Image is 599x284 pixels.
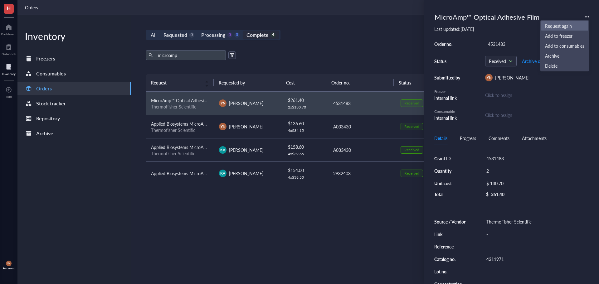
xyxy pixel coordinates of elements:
[155,51,223,60] input: Find orders in table
[326,74,394,91] th: Order no.
[434,244,466,249] div: Reference
[1,22,17,36] a: Dashboard
[288,152,323,156] div: 4 x $ 39.65
[246,31,268,39] div: Complete
[151,104,209,109] div: ThermoFisher Scientific
[17,97,131,110] a: Stock tracker
[484,255,589,263] div: 4311971
[2,62,16,76] a: Inventory
[404,171,419,176] div: Received
[220,100,225,106] span: YN
[151,79,201,86] span: Request
[281,74,326,91] th: Cost
[17,112,131,125] a: Repository
[484,154,589,163] div: 4531483
[434,135,447,142] div: Details
[545,32,584,39] span: Add to freezer
[434,168,466,174] div: Quantity
[485,112,512,118] div: Click to assign
[36,54,55,63] div: Freezers
[36,84,52,93] div: Orders
[434,181,466,186] div: Unit cost
[151,170,270,176] span: Applied Biosystems MicroAmp Optical 96 Well Reaction Plate
[229,147,263,153] span: [PERSON_NAME]
[214,74,281,91] th: Requested by
[151,31,157,39] div: All
[434,58,462,64] div: Status
[328,115,396,138] td: A033430
[491,191,504,197] div: 261.40
[434,109,462,114] div: Consumable
[333,100,391,107] div: 4531483
[221,171,225,176] span: KV
[229,100,263,106] span: [PERSON_NAME]
[432,10,542,24] div: MicroAmp™ Optical Adhesive Film
[484,166,589,175] div: 2
[6,95,12,99] div: Add
[545,42,584,49] span: Add to consumables
[227,32,232,38] div: 0
[522,135,547,142] div: Attachments
[151,121,270,127] span: Applied Biosystems MicroAmp Optical 96 Well Reaction Plate
[288,143,323,150] div: $ 158.60
[522,56,548,66] button: Archive order
[333,123,391,130] div: A033430
[151,144,270,150] span: Applied Biosystems MicroAmp Optical 96 Well Reaction Plate
[434,156,466,161] div: Grant ID
[234,32,240,38] div: 0
[36,114,60,123] div: Repository
[434,89,462,94] div: Freezer
[288,175,323,180] div: 4 x $ 38.50
[328,138,396,161] td: A033430
[3,266,15,270] div: Account
[17,52,131,65] a: Freezers
[328,161,396,185] td: 2932403
[288,167,323,174] div: $ 154.00
[229,170,263,176] span: [PERSON_NAME]
[485,92,589,99] div: Click to assign
[17,127,131,140] a: Archive
[17,30,131,42] div: Inventory
[404,101,419,106] div: Received
[17,67,131,80] a: Consumables
[151,151,209,156] div: Thermofisher Scientific
[434,41,462,47] div: Order no.
[460,135,476,142] div: Progress
[522,59,548,64] span: Archive order
[484,267,589,276] div: -
[288,128,323,133] div: 4 x $ 34.15
[545,62,584,69] span: Delete
[404,124,419,129] div: Received
[146,30,280,40] div: segmented control
[434,231,466,237] div: Link
[434,191,466,197] div: Total
[288,97,323,103] div: $ 261.40
[484,230,589,238] div: -
[36,129,53,138] div: Archive
[489,58,512,64] span: Received
[545,52,584,59] span: Archive
[288,120,323,127] div: $ 136.60
[486,75,491,80] span: YN
[36,99,66,108] div: Stock tracker
[434,114,462,121] div: Internal link
[229,123,263,130] span: [PERSON_NAME]
[36,69,66,78] div: Consumables
[434,75,462,80] div: Submitted by
[434,26,589,32] div: Last updated: [DATE]
[2,52,16,56] div: Notebook
[7,4,11,12] span: H
[270,32,276,38] div: 4
[25,4,39,11] a: Orders
[394,74,439,91] th: Status
[434,256,466,262] div: Catalog no.
[484,217,589,226] div: ThermoFisher Scientific
[495,75,529,81] span: [PERSON_NAME]
[201,31,225,39] div: Processing
[17,82,131,95] a: Orders
[333,147,391,153] div: A033430
[221,147,225,152] span: KV
[434,269,466,274] div: Lot no.
[288,105,323,110] div: 2 x $ 130.70
[7,262,10,265] span: YN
